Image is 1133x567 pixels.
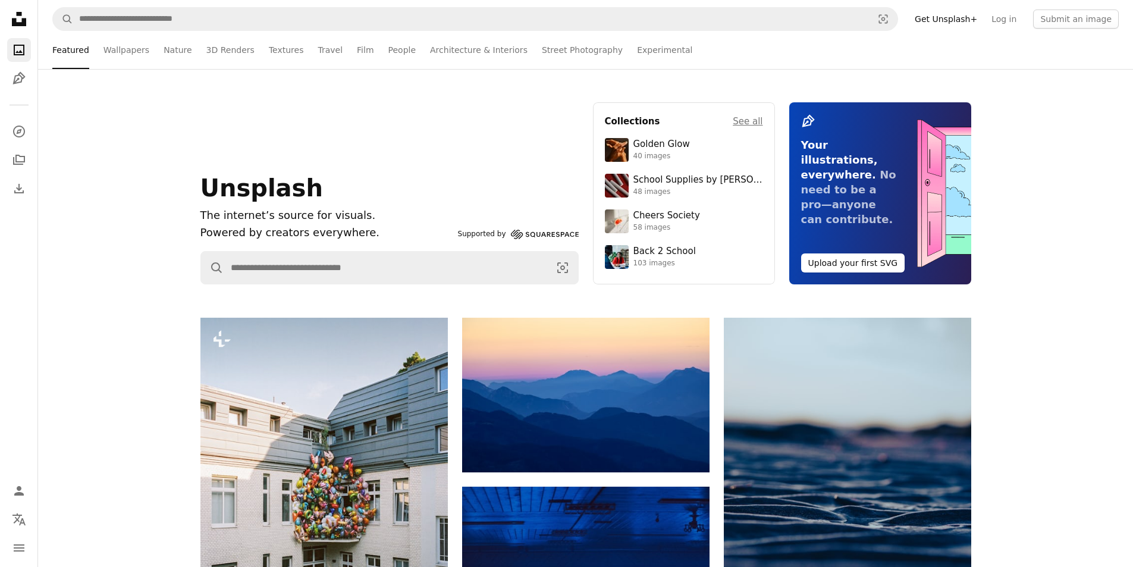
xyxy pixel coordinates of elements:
a: See all [733,114,762,129]
div: 103 images [633,259,696,268]
a: Get Unsplash+ [908,10,984,29]
div: Cheers Society [633,210,700,222]
form: Find visuals sitewide [52,7,898,31]
form: Find visuals sitewide [200,251,579,284]
h1: The internet’s source for visuals. [200,207,453,224]
a: Illustrations [7,67,31,90]
a: Explore [7,120,31,143]
button: Language [7,508,31,531]
img: Layered blue mountains under a pastel sky [462,318,710,472]
a: Log in / Sign up [7,479,31,503]
div: 58 images [633,223,700,233]
button: Upload your first SVG [801,253,905,272]
a: Experimental [637,31,692,69]
a: Cheers Society58 images [605,209,763,233]
img: premium_photo-1683135218355-6d72011bf303 [605,245,629,269]
a: Wallpapers [103,31,149,69]
img: premium_photo-1754759085924-d6c35cb5b7a4 [605,138,629,162]
span: No need to be a pro—anyone can contribute. [801,168,896,225]
a: Textures [269,31,304,69]
div: Golden Glow [633,139,690,151]
a: Golden Glow40 images [605,138,763,162]
a: Travel [318,31,343,69]
a: Street Photography [542,31,623,69]
a: Architecture & Interiors [430,31,528,69]
button: Search Unsplash [53,8,73,30]
img: photo-1610218588353-03e3130b0e2d [605,209,629,233]
button: Search Unsplash [201,252,224,284]
a: A large cluster of colorful balloons on a building facade. [200,479,448,490]
a: People [388,31,416,69]
span: Unsplash [200,174,323,202]
img: premium_photo-1715107534993-67196b65cde7 [605,174,629,198]
a: Download History [7,177,31,201]
a: Collections [7,148,31,172]
a: Photos [7,38,31,62]
a: Film [357,31,374,69]
a: Back 2 School103 images [605,245,763,269]
a: School Supplies by [PERSON_NAME]48 images [605,174,763,198]
div: 40 images [633,152,690,161]
a: Nature [164,31,192,69]
a: 3D Renders [206,31,255,69]
button: Visual search [869,8,897,30]
a: Layered blue mountains under a pastel sky [462,389,710,400]
button: Visual search [547,252,578,284]
div: School Supplies by [PERSON_NAME] [633,174,763,186]
span: Your illustrations, everywhere. [801,139,878,181]
button: Menu [7,536,31,560]
a: Supported by [458,227,579,242]
a: Log in [984,10,1024,29]
button: Submit an image [1033,10,1119,29]
a: Rippled sand dunes under a twilight sky [724,498,971,509]
div: 48 images [633,187,763,197]
div: Back 2 School [633,246,696,258]
h4: Collections [605,114,660,129]
p: Powered by creators everywhere. [200,224,453,242]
